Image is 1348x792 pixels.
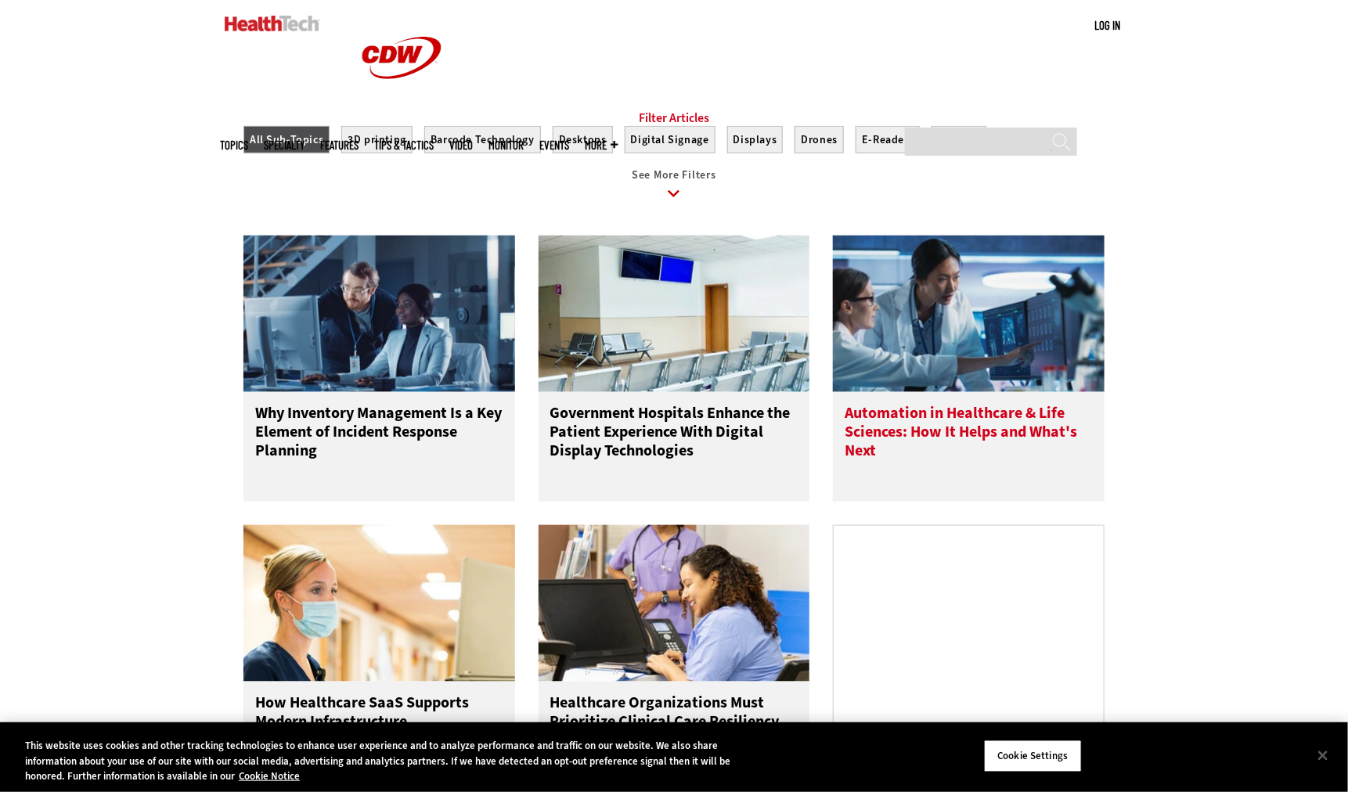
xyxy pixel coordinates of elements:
[239,769,300,783] a: More information about your privacy
[1094,18,1120,32] a: Log in
[795,126,844,153] button: Drones
[550,404,798,466] h3: Government Hospitals Enhance the Patient Experience With Digital Display Technologies
[374,139,434,151] a: Tips & Tactics
[539,139,569,151] a: Events
[833,236,1105,502] a: medical researchers looks at images on a monitor in a lab Automation in Healthcare & Life Science...
[449,139,473,151] a: Video
[320,139,359,151] a: Features
[264,139,305,151] span: Specialty
[727,126,784,153] button: Displays
[25,738,741,784] div: This website uses cookies and other tracking technologies to enhance user experience and to analy...
[488,139,524,151] a: MonITor
[625,126,715,153] button: Digital Signage
[984,740,1082,772] button: Cookie Settings
[225,16,319,31] img: Home
[1094,17,1120,34] div: User menu
[539,525,810,791] a: Nurse working at the front desk of a hospital Healthcare Organizations Must Prioritize Clinical C...
[243,525,515,682] img: Doctor using medical laptop in hospital
[243,525,515,791] a: Doctor using medical laptop in hospital How Healthcare SaaS Supports Modern Infrastructure
[632,167,715,182] span: See More Filters
[550,693,798,756] h3: Healthcare Organizations Must Prioritize Clinical Care Resiliency
[856,126,920,153] button: E-Readers
[220,139,248,151] span: Topics
[243,169,1105,212] a: See More Filters
[539,525,810,682] img: Nurse working at the front desk of a hospital
[1306,738,1340,772] button: Close
[585,139,618,151] span: More
[539,236,810,392] img: Empty seats in hospital waiting room with a television monitor.
[833,236,1105,392] img: medical researchers looks at images on a monitor in a lab
[243,236,515,502] a: IT team confers over monitor Why Inventory Management Is a Key Element of Incident Response Planning
[539,236,810,502] a: Empty seats in hospital waiting room with a television monitor. Government Hospitals Enhance the ...
[845,404,1093,466] h3: Automation in Healthcare & Life Sciences: How It Helps and What's Next
[343,103,460,120] a: CDW
[255,404,503,466] h3: Why Inventory Management Is a Key Element of Incident Response Planning
[255,693,503,756] h3: How Healthcare SaaS Supports Modern Infrastructure
[243,236,515,392] img: IT team confers over monitor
